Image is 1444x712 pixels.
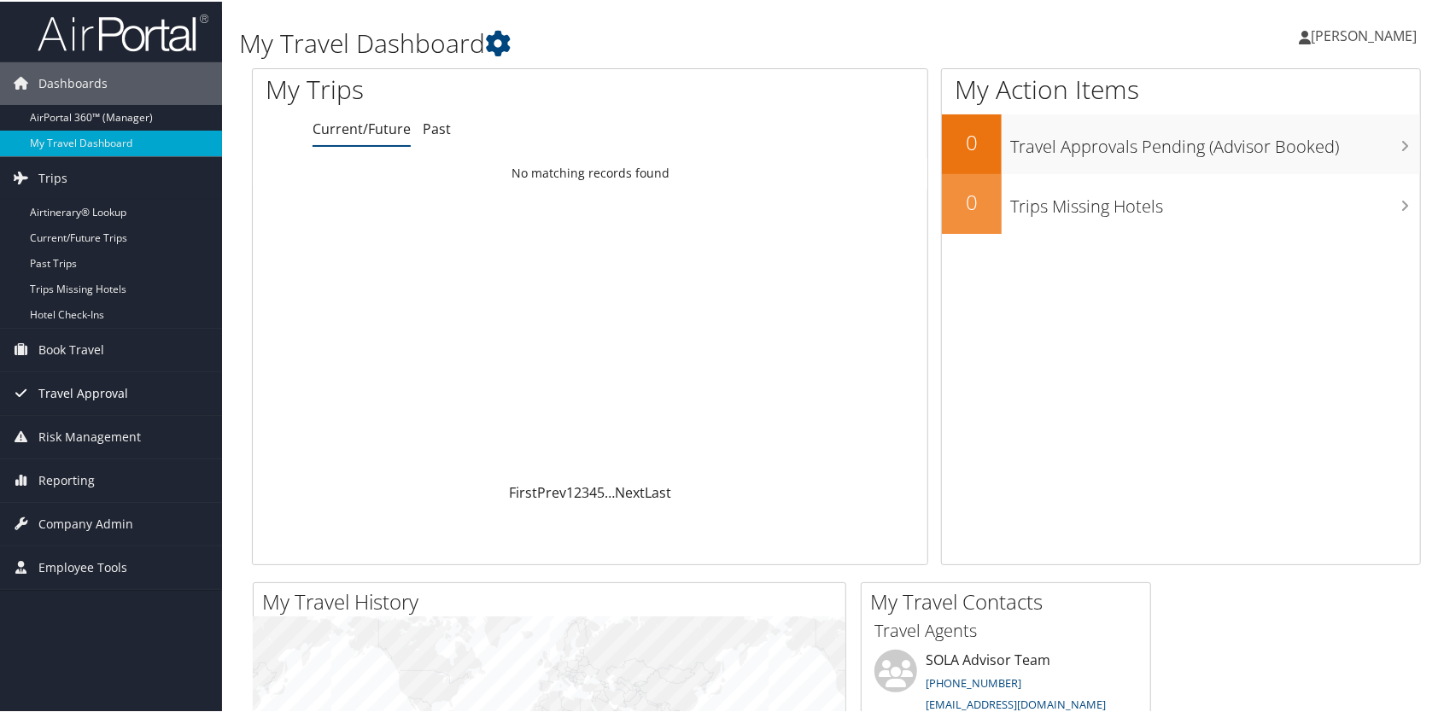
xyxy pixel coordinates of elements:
[942,113,1420,172] a: 0Travel Approvals Pending (Advisor Booked)
[1010,125,1420,157] h3: Travel Approvals Pending (Advisor Booked)
[597,481,605,500] a: 5
[942,186,1002,215] h2: 0
[509,481,537,500] a: First
[38,61,108,103] span: Dashboards
[537,481,566,500] a: Prev
[574,481,582,500] a: 2
[615,481,645,500] a: Next
[38,155,67,198] span: Trips
[423,118,451,137] a: Past
[253,156,927,187] td: No matching records found
[942,172,1420,232] a: 0Trips Missing Hotels
[266,70,634,106] h1: My Trips
[926,695,1106,710] a: [EMAIL_ADDRESS][DOMAIN_NAME]
[313,118,411,137] a: Current/Future
[38,458,95,500] span: Reporting
[239,24,1036,60] h1: My Travel Dashboard
[262,586,845,615] h2: My Travel History
[589,481,597,500] a: 4
[942,126,1002,155] h2: 0
[1299,9,1434,60] a: [PERSON_NAME]
[605,481,615,500] span: …
[926,674,1021,689] a: [PHONE_NUMBER]
[38,545,127,587] span: Employee Tools
[38,501,133,544] span: Company Admin
[582,481,589,500] a: 3
[38,11,208,51] img: airportal-logo.png
[942,70,1420,106] h1: My Action Items
[1010,184,1420,217] h3: Trips Missing Hotels
[566,481,574,500] a: 1
[38,414,141,457] span: Risk Management
[38,327,104,370] span: Book Travel
[645,481,671,500] a: Last
[38,371,128,413] span: Travel Approval
[1311,25,1417,44] span: [PERSON_NAME]
[874,617,1137,641] h3: Travel Agents
[870,586,1150,615] h2: My Travel Contacts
